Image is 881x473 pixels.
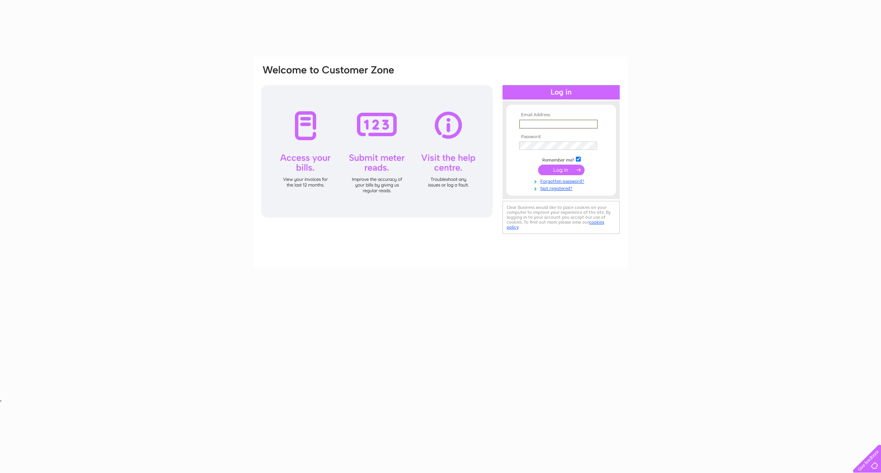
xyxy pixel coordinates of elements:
[503,201,620,234] div: Clear Business would like to place cookies on your computer to improve your experience of the sit...
[517,134,605,140] th: Password:
[538,165,585,175] input: Submit
[519,177,605,184] a: Forgotten password?
[519,184,605,191] a: Not registered?
[507,219,604,230] a: cookies policy
[517,156,605,163] td: Remember me?
[517,112,605,118] th: Email Address:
